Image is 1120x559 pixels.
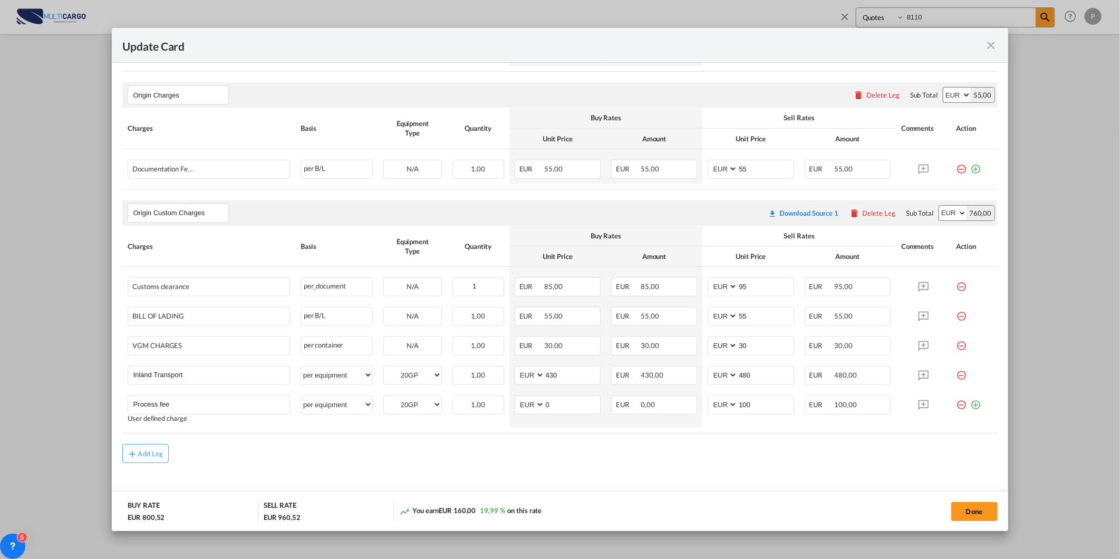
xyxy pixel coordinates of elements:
span: 430,00 [641,371,663,379]
div: Delete Leg [866,91,900,99]
button: Delete Leg [849,209,895,217]
div: Delete Leg [862,209,895,217]
md-input-container: Inland Transport [128,367,289,382]
select: per equipment [301,367,372,383]
span: 55,00 [544,312,563,320]
span: 95,00 [834,282,853,291]
span: 1,00 [471,341,485,350]
input: 95 [738,278,793,294]
th: Amount [606,129,702,149]
span: EUR [809,165,833,173]
md-icon: icon-close fg-AAA8AD m-0 pointer [985,39,998,52]
th: Amount [799,129,896,149]
div: 760,00 [967,206,994,220]
div: EUR 800,52 [128,513,167,522]
div: Basis [301,123,373,133]
span: 30,00 [834,341,853,350]
div: Add Leg [138,450,163,457]
md-icon: icon-minus-circle-outline red-400-fg [957,277,967,288]
input: 480 [738,367,793,382]
span: 30,00 [641,341,660,350]
span: 85,00 [544,282,563,291]
span: N/A [407,282,419,291]
span: 1,00 [471,165,485,173]
span: EUR [809,341,833,350]
th: Comments [896,226,951,267]
div: per B/L [301,160,373,179]
span: 30,00 [544,341,563,350]
th: Amount [606,246,702,267]
div: Equipment Type [383,237,442,256]
span: 55,00 [641,165,660,173]
div: BUY RATE [128,500,159,513]
md-input-container: Process fee [128,396,289,412]
th: Comments [896,108,951,149]
div: Customs clearance [132,278,247,291]
div: Basis [301,242,373,251]
span: 0,00 [641,400,655,409]
input: Leg Name [133,205,228,221]
span: EUR [616,400,640,409]
th: Action [951,226,998,267]
span: EUR [809,282,833,291]
div: Charges [128,242,289,251]
span: 480,00 [834,371,856,379]
div: EUR 960,52 [264,513,301,522]
div: Documentation Fee Origin [132,160,247,173]
div: per_document [301,277,373,296]
span: EUR [519,312,543,320]
div: Quantity [452,123,504,133]
md-icon: icon-minus-circle-outline red-400-fg [957,307,967,317]
th: Unit Price [702,129,799,149]
span: EUR [616,312,640,320]
span: EUR [616,341,640,350]
div: Update Card [122,38,984,52]
input: 55 [738,160,793,176]
input: 430 [545,367,600,382]
span: 55,00 [834,165,853,173]
span: 85,00 [641,282,660,291]
select: per equipment [301,396,372,413]
span: EUR [519,165,543,173]
th: Action [951,108,998,149]
md-icon: icon-trending-up [399,506,410,517]
div: SELL RATE [264,500,296,513]
span: EUR [616,371,640,379]
input: Charge Name [133,367,289,382]
th: Unit Price [702,246,799,267]
span: EUR [519,341,543,350]
md-icon: icon-minus-circle-outline red-400-fg [957,336,967,347]
span: N/A [407,341,419,350]
md-icon: icon-delete [853,90,864,100]
button: Add Leg [122,444,169,463]
md-icon: icon-minus-circle-outline red-400-fg [957,396,967,406]
span: EUR [809,371,833,379]
input: 30 [738,337,793,353]
div: BILL OF LADING [132,307,247,320]
div: Sell Rates [708,113,891,122]
span: EUR [616,165,640,173]
div: Buy Rates [515,231,698,240]
md-icon: icon-plus md-link-fg s20 [127,448,138,459]
th: Unit Price [509,129,606,149]
div: Equipment Type [383,119,442,138]
div: per container [301,336,373,355]
input: Quantity [453,278,504,294]
div: Buy Rates [515,113,698,122]
md-dialog: Update CardPort of ... [112,28,1008,531]
div: You earn on this rate [399,506,542,517]
div: User defined charge [128,415,289,422]
input: 100 [738,396,793,412]
div: per B/L [301,307,373,326]
span: 55,00 [834,312,853,320]
md-icon: icon-minus-circle-outline red-400-fg [957,160,967,170]
button: Download original source rate sheet [763,204,844,223]
input: 55 [738,307,793,323]
span: EUR [809,400,833,409]
div: Download original source rate sheet [768,209,838,217]
md-icon: icon-plus-circle-outline green-400-fg [971,160,981,170]
div: Download original source rate sheet [763,209,844,217]
button: Done [951,502,998,521]
div: Quantity [452,242,504,251]
div: Charges [128,123,289,133]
